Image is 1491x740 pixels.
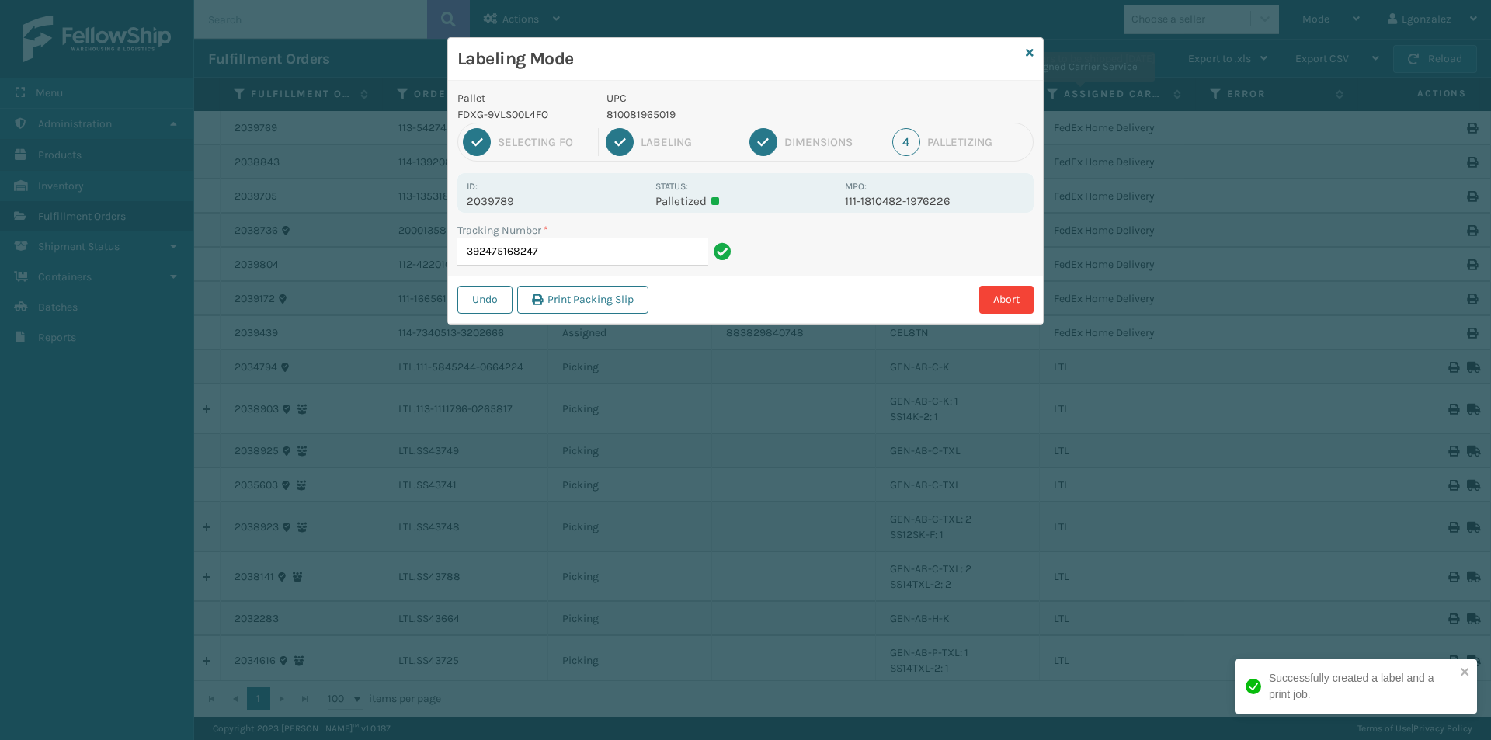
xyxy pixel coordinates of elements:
p: FDXG-9VLS00L4FO [457,106,588,123]
h3: Labeling Mode [457,47,1020,71]
div: 3 [749,128,777,156]
div: Labeling [641,135,734,149]
label: Status: [655,181,688,192]
div: Selecting FO [498,135,591,149]
p: Palletized [655,194,835,208]
div: 4 [892,128,920,156]
div: Dimensions [784,135,878,149]
button: close [1460,665,1471,680]
label: Tracking Number [457,222,548,238]
button: Undo [457,286,513,314]
div: Successfully created a label and a print job. [1269,670,1455,703]
label: MPO: [845,181,867,192]
button: Print Packing Slip [517,286,648,314]
div: Palletizing [927,135,1028,149]
label: Id: [467,181,478,192]
button: Abort [979,286,1034,314]
p: UPC [606,90,836,106]
p: 810081965019 [606,106,836,123]
div: 1 [463,128,491,156]
p: 2039789 [467,194,646,208]
p: 111-1810482-1976226 [845,194,1024,208]
div: 2 [606,128,634,156]
p: Pallet [457,90,588,106]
